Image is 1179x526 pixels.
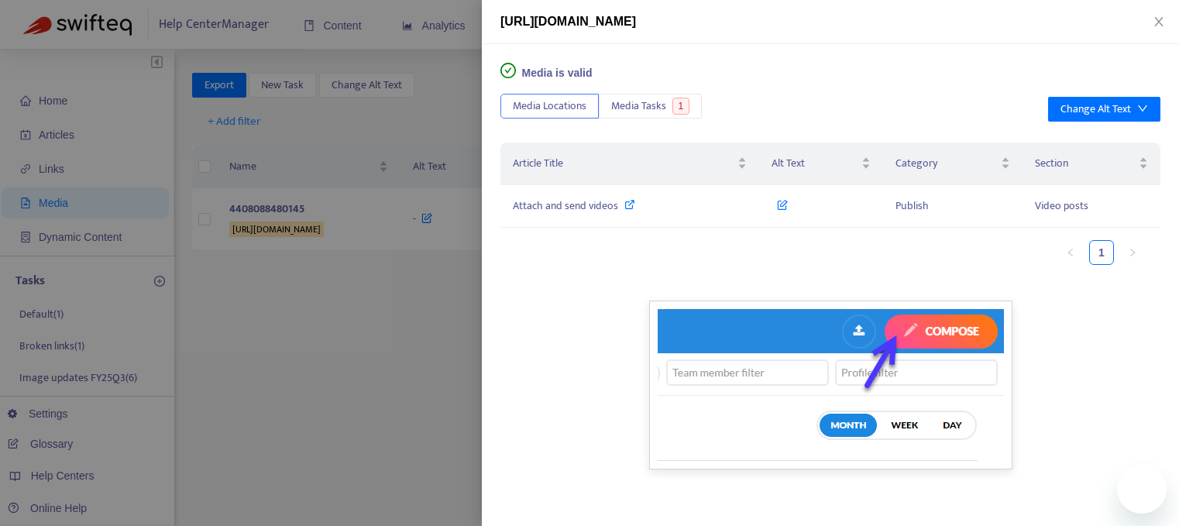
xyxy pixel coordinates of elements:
span: 1 [672,98,690,115]
div: Change Alt Text [1060,101,1131,118]
button: Close [1148,15,1170,29]
span: check-circle [500,63,516,78]
span: close [1153,15,1165,28]
span: Attach and send videos [513,197,618,215]
th: Alt Text [759,143,883,185]
th: Category [883,143,1023,185]
span: Media Tasks [611,98,666,115]
th: Section [1023,143,1160,185]
img: Unable to display this image [649,301,1012,469]
span: right [1128,248,1137,257]
span: Alt Text [772,155,858,172]
th: Article Title [500,143,759,185]
button: right [1120,240,1145,265]
span: Publish [895,197,929,215]
span: [URL][DOMAIN_NAME] [500,15,636,28]
li: Previous Page [1058,240,1083,265]
a: 1 [1090,241,1113,264]
span: Article Title [513,155,734,172]
span: Video posts [1035,197,1088,215]
button: left [1058,240,1083,265]
span: Media Locations [513,98,586,115]
button: Media Locations [500,94,599,119]
button: Media Tasks1 [599,94,702,119]
iframe: Button to launch messaging window [1117,464,1167,514]
button: Change Alt Text [1048,97,1160,122]
li: Next Page [1120,240,1145,265]
span: Category [895,155,998,172]
li: 1 [1089,240,1114,265]
span: Media is valid [522,67,593,79]
span: left [1066,248,1075,257]
span: down [1137,103,1148,114]
span: Section [1035,155,1136,172]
